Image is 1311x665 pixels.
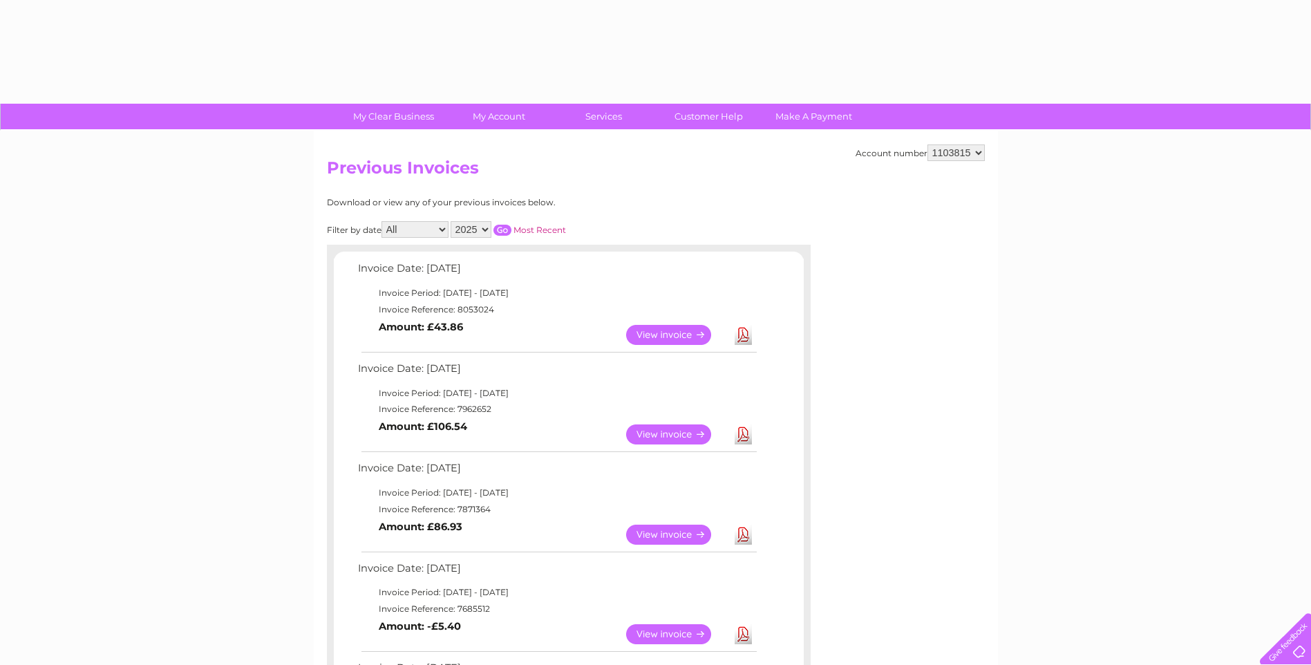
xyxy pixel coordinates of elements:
[379,321,463,333] b: Amount: £43.86
[355,559,759,585] td: Invoice Date: [DATE]
[735,624,752,644] a: Download
[735,525,752,545] a: Download
[652,104,766,129] a: Customer Help
[856,144,985,161] div: Account number
[757,104,871,129] a: Make A Payment
[355,485,759,501] td: Invoice Period: [DATE] - [DATE]
[626,325,728,345] a: View
[355,459,759,485] td: Invoice Date: [DATE]
[355,601,759,617] td: Invoice Reference: 7685512
[513,225,566,235] a: Most Recent
[355,584,759,601] td: Invoice Period: [DATE] - [DATE]
[327,221,690,238] div: Filter by date
[379,521,462,533] b: Amount: £86.93
[355,259,759,285] td: Invoice Date: [DATE]
[355,285,759,301] td: Invoice Period: [DATE] - [DATE]
[355,359,759,385] td: Invoice Date: [DATE]
[327,198,690,207] div: Download or view any of your previous invoices below.
[355,501,759,518] td: Invoice Reference: 7871364
[379,620,461,633] b: Amount: -£5.40
[337,104,451,129] a: My Clear Business
[355,385,759,402] td: Invoice Period: [DATE] - [DATE]
[442,104,556,129] a: My Account
[327,158,985,185] h2: Previous Invoices
[355,401,759,418] td: Invoice Reference: 7962652
[735,325,752,345] a: Download
[355,301,759,318] td: Invoice Reference: 8053024
[626,525,728,545] a: View
[547,104,661,129] a: Services
[626,424,728,444] a: View
[379,420,467,433] b: Amount: £106.54
[735,424,752,444] a: Download
[626,624,728,644] a: View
